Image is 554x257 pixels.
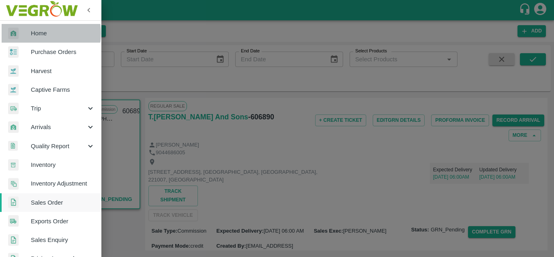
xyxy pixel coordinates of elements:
span: Exports Order [31,217,95,226]
img: harvest [8,65,19,77]
img: sales [8,197,19,208]
span: Quality Report [31,142,86,151]
span: Sales Enquiry [31,235,95,244]
img: sales [8,234,19,246]
span: Home [31,29,95,38]
img: whInventory [8,159,19,171]
img: reciept [8,46,19,58]
span: Captive Farms [31,85,95,94]
span: Inventory [31,160,95,169]
span: Purchase Orders [31,48,95,56]
span: Inventory Adjustment [31,179,95,188]
img: inventory [8,178,19,190]
img: shipments [8,215,19,227]
img: qualityReport [8,141,18,151]
img: whArrival [8,121,19,133]
span: Arrivals [31,123,86,132]
span: Sales Order [31,198,95,207]
img: whArrival [8,28,19,39]
span: Trip [31,104,86,113]
span: Harvest [31,67,95,76]
img: delivery [8,103,19,114]
img: harvest [8,84,19,96]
